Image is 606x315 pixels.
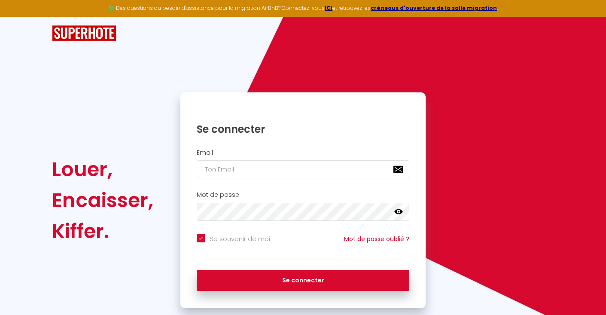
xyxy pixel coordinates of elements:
[52,185,153,216] div: Encaisser,
[325,4,332,12] a: ICI
[197,122,410,136] h1: Se connecter
[52,216,153,247] div: Kiffer.
[52,154,153,185] div: Louer,
[197,149,410,156] h2: Email
[197,160,410,178] input: Ton Email
[371,4,497,12] a: créneaux d'ouverture de la salle migration
[197,270,410,291] button: Se connecter
[197,191,410,199] h2: Mot de passe
[344,235,409,243] a: Mot de passe oublié ?
[52,25,116,41] img: SuperHote logo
